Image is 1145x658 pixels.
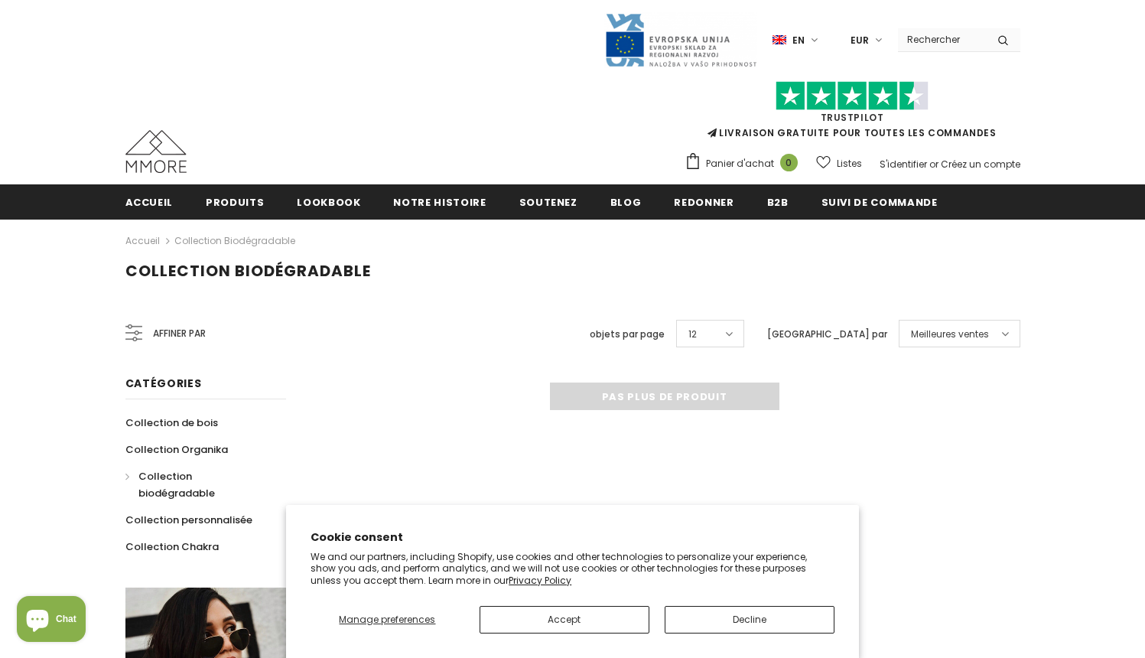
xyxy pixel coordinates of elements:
[604,12,757,68] img: Javni Razpis
[125,232,160,250] a: Accueil
[125,409,218,436] a: Collection de bois
[125,513,252,527] span: Collection personnalisée
[125,260,371,282] span: Collection biodégradable
[125,442,228,457] span: Collection Organika
[706,156,774,171] span: Panier d'achat
[674,184,734,219] a: Redonner
[674,195,734,210] span: Redonner
[767,327,887,342] label: [GEOGRAPHIC_DATA] par
[851,33,869,48] span: EUR
[929,158,938,171] span: or
[837,156,862,171] span: Listes
[125,533,219,560] a: Collection Chakra
[339,613,435,626] span: Manage preferences
[665,606,834,634] button: Decline
[816,150,862,177] a: Listes
[767,184,789,219] a: B2B
[125,184,174,219] a: Accueil
[610,195,642,210] span: Blog
[898,28,986,50] input: Search Site
[480,606,649,634] button: Accept
[125,415,218,430] span: Collection de bois
[125,376,202,391] span: Catégories
[685,88,1020,139] span: LIVRAISON GRATUITE POUR TOUTES LES COMMANDES
[138,469,215,500] span: Collection biodégradable
[590,327,665,342] label: objets par page
[685,152,805,175] a: Panier d'achat 0
[519,184,577,219] a: soutenez
[206,184,264,219] a: Produits
[604,33,757,46] a: Javni Razpis
[519,195,577,210] span: soutenez
[941,158,1020,171] a: Créez un compte
[206,195,264,210] span: Produits
[776,81,929,111] img: Faites confiance aux étoiles pilotes
[880,158,927,171] a: S'identifier
[153,325,206,342] span: Affiner par
[125,507,252,533] a: Collection personnalisée
[509,574,571,587] a: Privacy Policy
[311,606,464,634] button: Manage preferences
[821,195,938,210] span: Suivi de commande
[792,33,805,48] span: en
[780,154,798,171] span: 0
[821,184,938,219] a: Suivi de commande
[12,596,90,646] inbox-online-store-chat: Shopify online store chat
[297,195,360,210] span: Lookbook
[125,195,174,210] span: Accueil
[767,195,789,210] span: B2B
[821,111,884,124] a: TrustPilot
[174,234,295,247] a: Collection biodégradable
[393,184,486,219] a: Notre histoire
[125,463,269,507] a: Collection biodégradable
[610,184,642,219] a: Blog
[125,539,219,554] span: Collection Chakra
[125,130,187,173] img: Cas MMORE
[773,34,786,47] img: i-lang-1.png
[297,184,360,219] a: Lookbook
[311,551,834,587] p: We and our partners, including Shopify, use cookies and other technologies to personalize your ex...
[125,436,228,463] a: Collection Organika
[688,327,697,342] span: 12
[311,529,834,546] h2: Cookie consent
[393,195,486,210] span: Notre histoire
[911,327,989,342] span: Meilleures ventes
